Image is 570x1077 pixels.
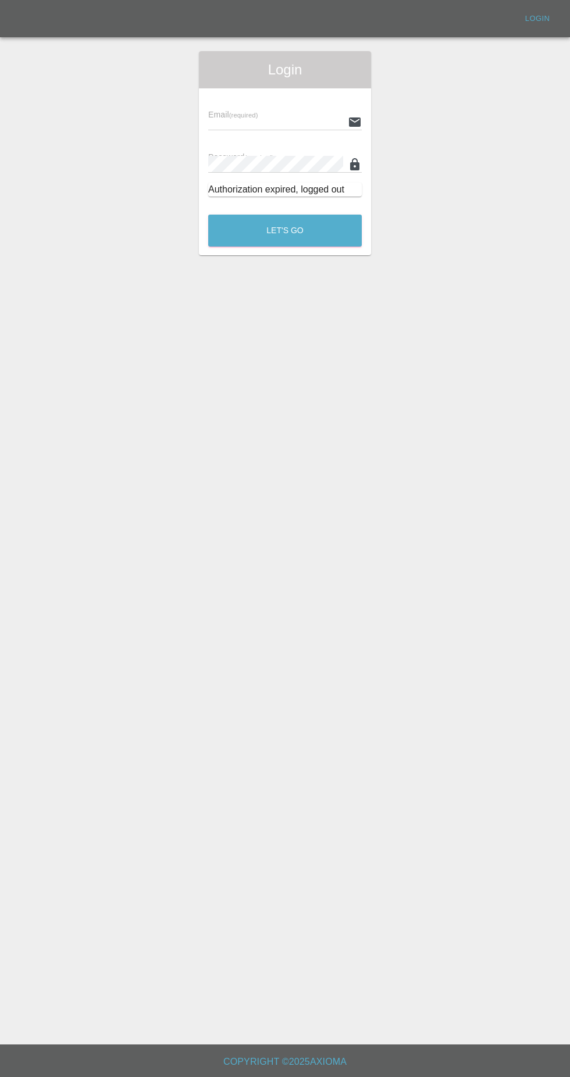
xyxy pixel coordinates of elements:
[208,183,362,197] div: Authorization expired, logged out
[208,215,362,247] button: Let's Go
[208,152,273,162] span: Password
[9,1054,561,1070] h6: Copyright © 2025 Axioma
[229,112,258,119] small: (required)
[208,60,362,79] span: Login
[208,110,258,119] span: Email
[245,154,274,161] small: (required)
[519,10,556,28] a: Login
